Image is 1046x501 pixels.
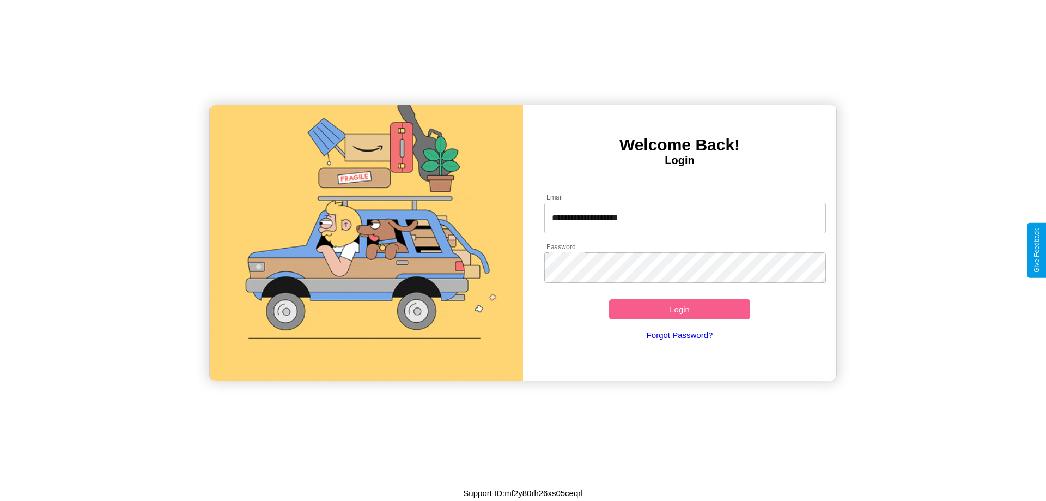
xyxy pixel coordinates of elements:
[1033,228,1041,273] div: Give Feedback
[609,299,750,319] button: Login
[546,242,575,251] label: Password
[546,192,563,202] label: Email
[210,105,523,381] img: gif
[523,136,836,154] h3: Welcome Back!
[523,154,836,167] h4: Login
[539,319,821,351] a: Forgot Password?
[463,486,582,500] p: Support ID: mf2y80rh26xs05ceqrl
